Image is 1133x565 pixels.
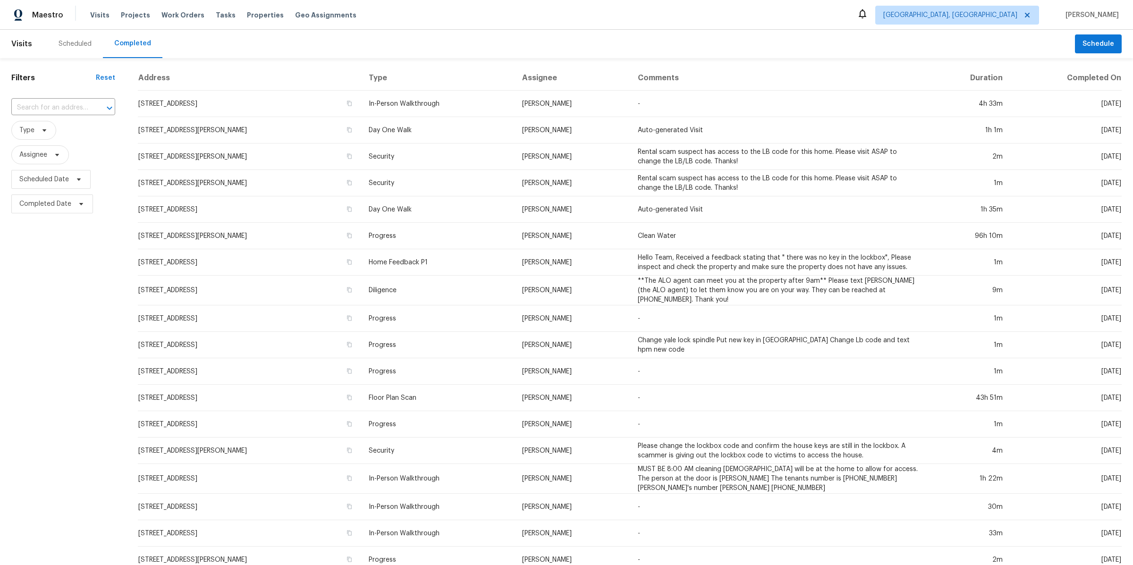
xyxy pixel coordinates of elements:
[925,438,1010,464] td: 4m
[11,73,96,83] h1: Filters
[161,10,204,20] span: Work Orders
[138,438,361,464] td: [STREET_ADDRESS][PERSON_NAME]
[925,170,1010,196] td: 1m
[1010,385,1122,411] td: [DATE]
[515,411,630,438] td: [PERSON_NAME]
[1010,143,1122,170] td: [DATE]
[925,249,1010,276] td: 1m
[630,305,925,332] td: -
[925,464,1010,494] td: 1h 22m
[138,196,361,223] td: [STREET_ADDRESS]
[138,223,361,249] td: [STREET_ADDRESS][PERSON_NAME]
[361,332,515,358] td: Progress
[515,385,630,411] td: [PERSON_NAME]
[925,332,1010,358] td: 1m
[630,143,925,170] td: Rental scam suspect has access to the LB code for this home. Please visit ASAP to change the LB/L...
[630,249,925,276] td: Hello Team, Received a feedback stating that " there was no key in the lockbox", Please inspect a...
[361,170,515,196] td: Security
[345,258,354,266] button: Copy Address
[925,358,1010,385] td: 1m
[1010,464,1122,494] td: [DATE]
[345,420,354,428] button: Copy Address
[1010,249,1122,276] td: [DATE]
[630,66,925,91] th: Comments
[138,276,361,305] td: [STREET_ADDRESS]
[925,385,1010,411] td: 43h 51m
[345,99,354,108] button: Copy Address
[138,411,361,438] td: [STREET_ADDRESS]
[345,314,354,322] button: Copy Address
[19,150,47,160] span: Assignee
[1082,38,1114,50] span: Schedule
[138,358,361,385] td: [STREET_ADDRESS]
[361,143,515,170] td: Security
[345,529,354,537] button: Copy Address
[515,464,630,494] td: [PERSON_NAME]
[1010,332,1122,358] td: [DATE]
[138,385,361,411] td: [STREET_ADDRESS]
[138,249,361,276] td: [STREET_ADDRESS]
[925,276,1010,305] td: 9m
[345,152,354,160] button: Copy Address
[32,10,63,20] span: Maestro
[1010,358,1122,385] td: [DATE]
[630,385,925,411] td: -
[883,10,1017,20] span: [GEOGRAPHIC_DATA], [GEOGRAPHIC_DATA]
[361,494,515,520] td: In-Person Walkthrough
[138,170,361,196] td: [STREET_ADDRESS][PERSON_NAME]
[345,393,354,402] button: Copy Address
[216,12,236,18] span: Tasks
[121,10,150,20] span: Projects
[515,438,630,464] td: [PERSON_NAME]
[1010,170,1122,196] td: [DATE]
[345,340,354,349] button: Copy Address
[630,170,925,196] td: Rental scam suspect has access to the LB code for this home. Please visit ASAP to change the LB/L...
[925,494,1010,520] td: 30m
[1010,66,1122,91] th: Completed On
[515,117,630,143] td: [PERSON_NAME]
[925,91,1010,117] td: 4h 33m
[630,358,925,385] td: -
[138,494,361,520] td: [STREET_ADDRESS]
[361,223,515,249] td: Progress
[138,117,361,143] td: [STREET_ADDRESS][PERSON_NAME]
[361,358,515,385] td: Progress
[138,305,361,332] td: [STREET_ADDRESS]
[515,249,630,276] td: [PERSON_NAME]
[515,332,630,358] td: [PERSON_NAME]
[361,520,515,547] td: In-Person Walkthrough
[515,223,630,249] td: [PERSON_NAME]
[59,39,92,49] div: Scheduled
[138,91,361,117] td: [STREET_ADDRESS]
[247,10,284,20] span: Properties
[630,196,925,223] td: Auto-generated Visit
[361,464,515,494] td: In-Person Walkthrough
[345,205,354,213] button: Copy Address
[361,249,515,276] td: Home Feedback P1
[925,117,1010,143] td: 1h 1m
[515,305,630,332] td: [PERSON_NAME]
[630,223,925,249] td: Clean Water
[361,66,515,91] th: Type
[630,117,925,143] td: Auto-generated Visit
[361,117,515,143] td: Day One Walk
[361,276,515,305] td: Diligence
[515,143,630,170] td: [PERSON_NAME]
[295,10,356,20] span: Geo Assignments
[515,170,630,196] td: [PERSON_NAME]
[19,199,71,209] span: Completed Date
[1010,520,1122,547] td: [DATE]
[630,464,925,494] td: MUST BE 8:00 AM cleaning [DEMOGRAPHIC_DATA] will be at the home to allow for access. The person a...
[138,66,361,91] th: Address
[361,438,515,464] td: Security
[1010,223,1122,249] td: [DATE]
[345,231,354,240] button: Copy Address
[1010,91,1122,117] td: [DATE]
[138,520,361,547] td: [STREET_ADDRESS]
[515,66,630,91] th: Assignee
[114,39,151,48] div: Completed
[630,520,925,547] td: -
[138,464,361,494] td: [STREET_ADDRESS]
[515,494,630,520] td: [PERSON_NAME]
[19,126,34,135] span: Type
